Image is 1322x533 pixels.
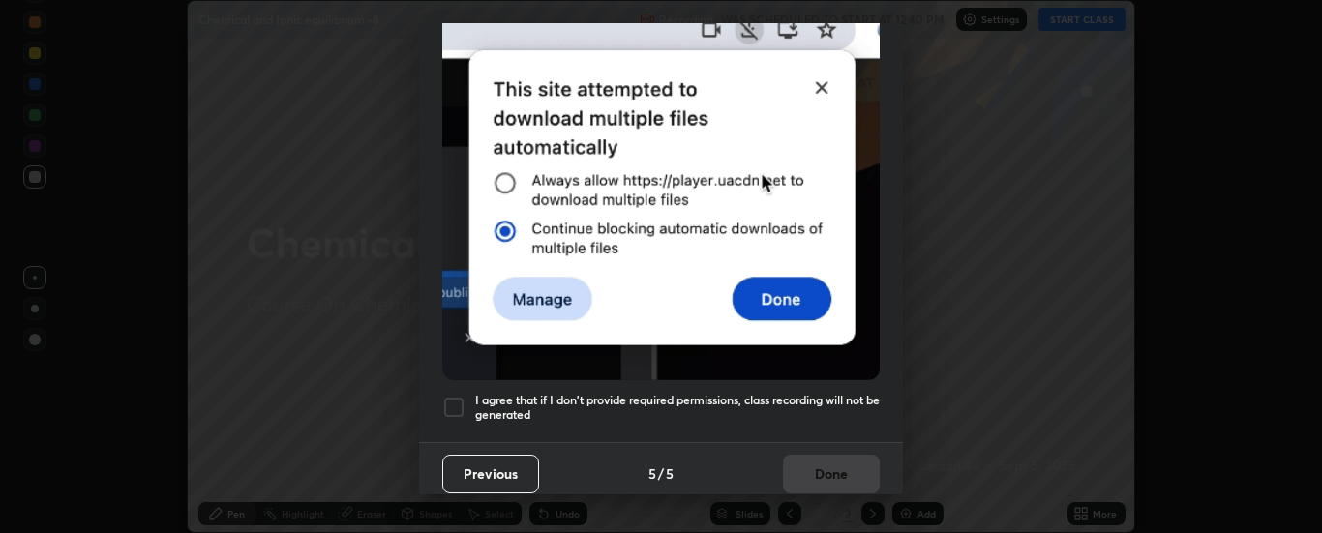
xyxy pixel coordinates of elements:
[475,393,880,423] h5: I agree that if I don't provide required permissions, class recording will not be generated
[442,455,539,493] button: Previous
[658,463,664,484] h4: /
[648,463,656,484] h4: 5
[666,463,674,484] h4: 5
